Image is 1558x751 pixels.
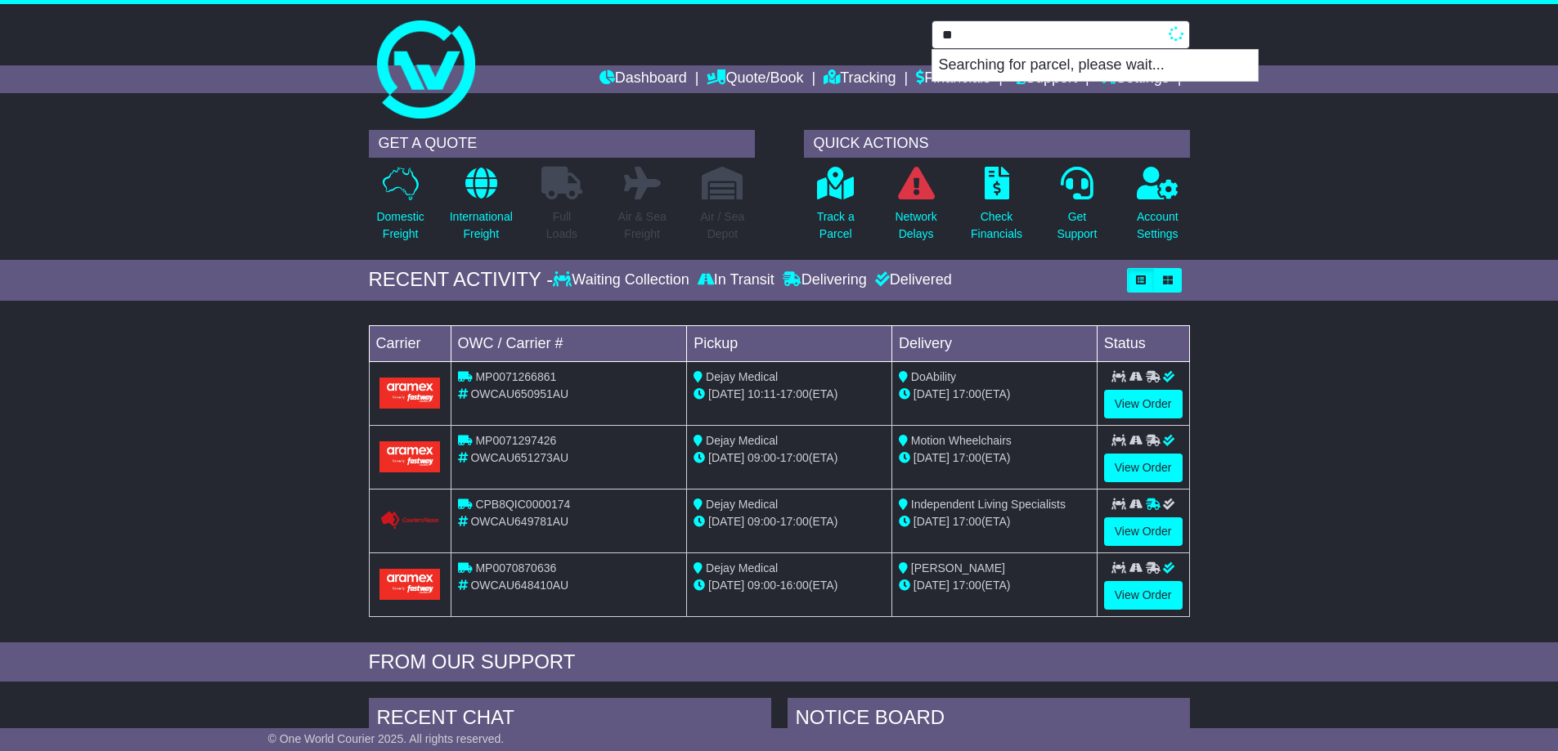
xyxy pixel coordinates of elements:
[369,650,1190,674] div: FROM OUR SUPPORT
[899,513,1090,530] div: (ETA)
[817,208,855,243] p: Track a Parcel
[916,65,990,93] a: Financials
[914,387,950,400] span: [DATE]
[451,325,687,361] td: OWC / Carrier #
[694,271,779,289] div: In Transit
[1104,454,1183,482] a: View Order
[780,387,809,400] span: 17:00
[911,434,1012,447] span: Motion Wheelchairs
[748,579,776,592] span: 09:00
[475,370,556,383] span: MP0071266861
[618,208,667,243] p: Air & Sea Freight
[871,271,952,289] div: Delivered
[470,515,568,528] span: OWCAU649781AU
[694,513,885,530] div: - (ETA)
[1137,208,1179,243] p: Account Settings
[816,166,855,252] a: Track aParcel
[970,166,1023,252] a: CheckFinancials
[895,208,936,243] p: Network Delays
[953,579,981,592] span: 17:00
[1057,208,1097,243] p: Get Support
[1104,517,1183,546] a: View Order
[553,271,693,289] div: Waiting Collection
[708,387,744,400] span: [DATE]
[379,511,441,530] img: GetCarrierServiceLogo
[899,577,1090,594] div: (ETA)
[450,208,513,243] p: International Freight
[599,65,687,93] a: Dashboard
[707,65,803,93] a: Quote/Book
[1104,390,1183,418] a: View Order
[911,561,1005,574] span: [PERSON_NAME]
[748,387,776,400] span: 10:11
[475,561,556,574] span: MP0070870636
[780,515,809,528] span: 17:00
[953,451,981,464] span: 17:00
[953,387,981,400] span: 17:00
[899,449,1090,467] div: (ETA)
[701,208,745,243] p: Air / Sea Depot
[708,579,744,592] span: [DATE]
[706,498,778,511] span: Dejay Medical
[379,441,441,472] img: Aramex.png
[708,515,744,528] span: [DATE]
[379,378,441,408] img: Aramex.png
[379,569,441,599] img: Aramex.png
[369,268,554,292] div: RECENT ACTIVITY -
[694,577,885,594] div: - (ETA)
[932,50,1258,81] p: Searching for parcel, please wait...
[780,579,809,592] span: 16:00
[899,386,1090,403] div: (ETA)
[694,449,885,467] div: - (ETA)
[971,208,1022,243] p: Check Financials
[894,166,937,252] a: NetworkDelays
[706,370,778,383] span: Dejay Medical
[824,65,896,93] a: Tracking
[911,498,1066,511] span: Independent Living Specialists
[779,271,871,289] div: Delivering
[1056,166,1098,252] a: GetSupport
[780,451,809,464] span: 17:00
[369,698,771,742] div: RECENT CHAT
[748,451,776,464] span: 09:00
[470,451,568,464] span: OWCAU651273AU
[687,325,892,361] td: Pickup
[475,434,556,447] span: MP0071297426
[914,579,950,592] span: [DATE]
[1136,166,1179,252] a: AccountSettings
[914,515,950,528] span: [DATE]
[470,387,568,400] span: OWCAU650951AU
[375,166,424,252] a: DomesticFreight
[788,698,1190,742] div: NOTICE BOARD
[708,451,744,464] span: [DATE]
[914,451,950,464] span: [DATE]
[911,370,956,383] span: DoAbility
[706,434,778,447] span: Dejay Medical
[694,386,885,403] div: - (ETA)
[376,208,424,243] p: Domestic Freight
[541,208,582,243] p: Full Loads
[953,515,981,528] span: 17:00
[369,130,755,158] div: GET A QUOTE
[369,325,451,361] td: Carrier
[475,498,570,511] span: CPB8QIC0000174
[804,130,1190,158] div: QUICK ACTIONS
[706,561,778,574] span: Dejay Medical
[470,579,568,592] span: OWCAU648410AU
[268,732,505,745] span: © One World Courier 2025. All rights reserved.
[449,166,514,252] a: InternationalFreight
[891,325,1097,361] td: Delivery
[1097,325,1189,361] td: Status
[748,515,776,528] span: 09:00
[1104,581,1183,610] a: View Order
